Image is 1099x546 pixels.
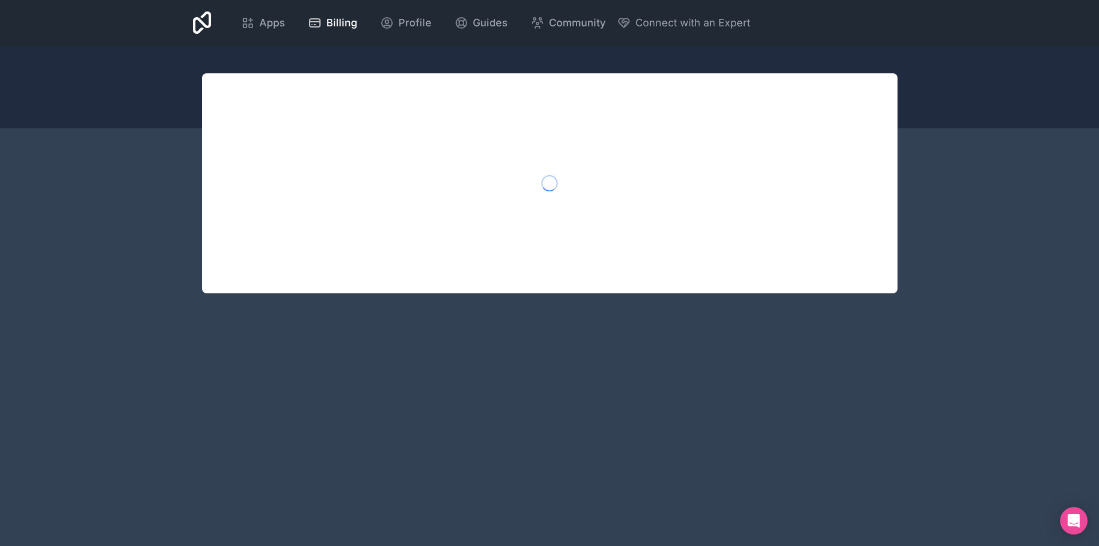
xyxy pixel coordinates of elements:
[299,10,366,36] a: Billing
[473,15,508,31] span: Guides
[1060,507,1088,535] div: Open Intercom Messenger
[617,15,750,31] button: Connect with an Expert
[445,10,517,36] a: Guides
[521,10,615,36] a: Community
[549,15,606,31] span: Community
[635,15,750,31] span: Connect with an Expert
[259,15,285,31] span: Apps
[326,15,357,31] span: Billing
[398,15,432,31] span: Profile
[371,10,441,36] a: Profile
[232,10,294,36] a: Apps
